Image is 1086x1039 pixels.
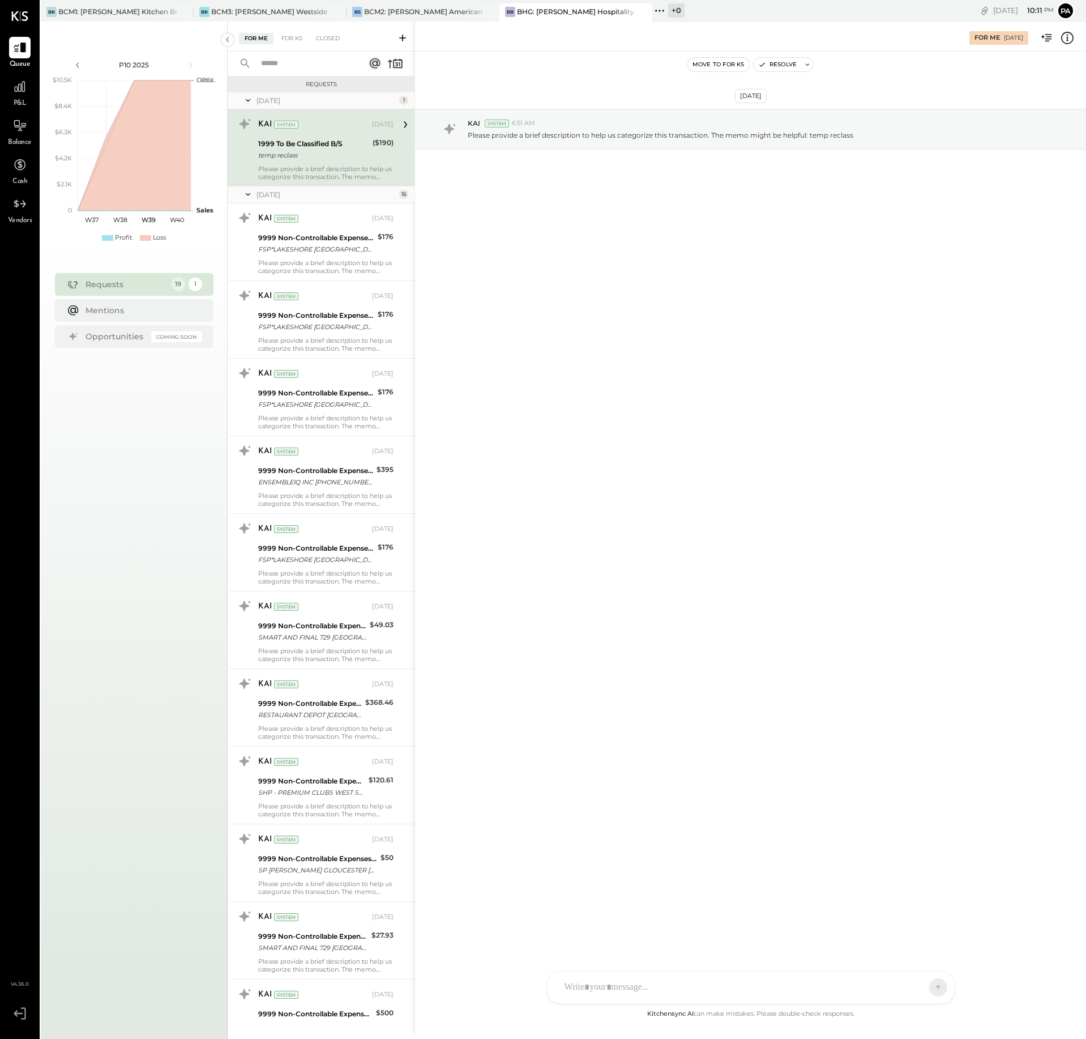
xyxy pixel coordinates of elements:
[172,278,185,291] div: 19
[258,368,272,380] div: KAI
[468,130,853,140] p: Please provide a brief description to help us categorize this transaction. The memo might be help...
[258,476,373,488] div: ENSEMBLEIQ INC [PHONE_NUMBER] IL
[258,388,374,399] div: 9999 Non-Controllable Expenses:To Be Classified P&L
[258,647,394,663] div: Please provide a brief description to help us categorize this transaction. The memo might be help...
[372,757,394,767] div: [DATE]
[258,213,272,224] div: KAI
[151,331,202,342] div: Coming Soon
[258,601,272,612] div: KAI
[274,836,298,844] div: System
[377,464,394,475] div: $395
[85,216,99,224] text: W37
[141,216,155,224] text: W39
[55,154,72,162] text: $4.2K
[274,121,298,129] div: System
[258,912,272,923] div: KAI
[993,5,1054,16] div: [DATE]
[233,80,409,88] div: Requests
[211,7,330,16] div: BCM3: [PERSON_NAME] Westside Grill
[258,569,394,585] div: Please provide a brief description to help us categorize this transaction. The memo might be help...
[258,802,394,818] div: Please provide a brief description to help us categorize this transaction. The memo might be help...
[1,76,39,109] a: P&L
[371,930,394,941] div: $27.93
[380,852,394,863] div: $50
[258,787,365,798] div: SHP - PREMIUM CLUBS WEST SACRAMEN CA
[258,709,362,721] div: RESTAURANT DEPOT [GEOGRAPHIC_DATA]
[310,33,345,44] div: Closed
[365,697,394,708] div: $368.46
[58,7,177,16] div: BCM1: [PERSON_NAME] Kitchen Bar Market
[258,543,374,554] div: 9999 Non-Controllable Expenses:To Be Classified P&L
[372,292,394,301] div: [DATE]
[378,309,394,320] div: $176
[258,931,368,942] div: 9999 Non-Controllable Expenses:To Be Classified P&L
[372,680,394,689] div: [DATE]
[517,7,635,16] div: BHG: [PERSON_NAME] Hospitality Group, LLC
[258,165,394,181] div: Please provide a brief description to help us categorize this transaction. The memo might be help...
[468,118,480,128] span: KAI
[68,206,72,214] text: 0
[258,492,394,508] div: Please provide a brief description to help us categorize this transaction. The memo might be help...
[189,278,202,291] div: 1
[14,99,27,109] span: P&L
[258,834,272,845] div: KAI
[274,292,298,300] div: System
[372,602,394,611] div: [DATE]
[370,619,394,631] div: $49.03
[258,138,369,150] div: 1999 To Be Classified B/S
[256,190,396,199] div: [DATE]
[258,310,374,321] div: 9999 Non-Controllable Expenses:To Be Classified P&L
[372,369,394,378] div: [DATE]
[1057,2,1075,20] button: Pa
[8,138,32,148] span: Balance
[258,853,377,865] div: 9999 Non-Controllable Expenses:To Be Classified P&L
[196,76,215,84] text: OPEX
[274,448,298,455] div: System
[276,33,308,44] div: For KS
[258,880,394,896] div: Please provide a brief description to help us categorize this transaction. The memo might be help...
[258,957,394,973] div: Please provide a brief description to help us categorize this transaction. The memo might be help...
[258,620,366,632] div: 9999 Non-Controllable Expenses:To Be Classified P&L
[258,865,377,876] div: SP [PERSON_NAME] GLOUCESTER [GEOGRAPHIC_DATA] - [DATE]
[274,680,298,688] div: System
[86,60,182,70] div: P10 2025
[258,291,272,302] div: KAI
[352,7,362,17] div: BS
[754,58,801,71] button: Resolve
[372,835,394,844] div: [DATE]
[1,193,39,226] a: Vendors
[274,525,298,533] div: System
[258,465,373,476] div: 9999 Non-Controllable Expenses:To Be Classified P&L
[10,59,31,70] span: Queue
[199,7,209,17] div: BR
[57,180,72,188] text: $2.1K
[258,232,374,244] div: 9999 Non-Controllable Expenses:To Be Classified P&L
[258,942,368,953] div: SMART AND FINAL 729 [GEOGRAPHIC_DATA] CA
[258,414,394,430] div: Please provide a brief description to help us categorize this transaction. The memo might be help...
[373,137,394,148] div: ($190)
[258,119,272,130] div: KAI
[688,58,749,71] button: Move to for ks
[372,214,394,223] div: [DATE]
[369,774,394,786] div: $120.61
[258,259,394,275] div: Please provide a brief description to help us categorize this transaction. The memo might be help...
[258,725,394,740] div: Please provide a brief description to help us categorize this transaction. The memo might be help...
[274,370,298,378] div: System
[274,758,298,766] div: System
[735,89,767,103] div: [DATE]
[505,7,515,17] div: BB
[372,990,394,999] div: [DATE]
[258,756,272,768] div: KAI
[364,7,482,16] div: BCM2: [PERSON_NAME] American Cooking
[372,913,394,922] div: [DATE]
[8,216,32,226] span: Vendors
[258,989,272,1000] div: KAI
[258,679,272,690] div: KAI
[169,216,183,224] text: W40
[258,399,374,410] div: FSP*LAKESHORE [GEOGRAPHIC_DATA] [GEOGRAPHIC_DATA]
[274,603,298,611] div: System
[376,1007,394,1019] div: $500
[113,216,127,224] text: W38
[115,233,132,242] div: Profit
[258,244,374,255] div: FSP*LAKESHORE [GEOGRAPHIC_DATA] [GEOGRAPHIC_DATA]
